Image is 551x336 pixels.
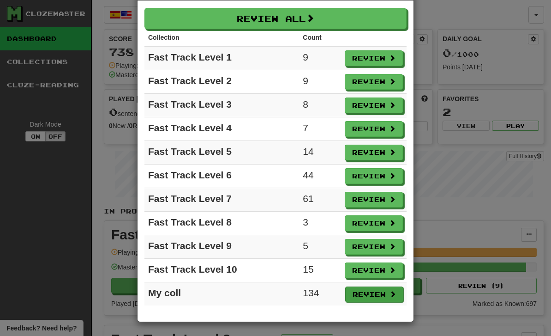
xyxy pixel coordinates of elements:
button: Review [345,145,403,160]
button: Review [345,98,403,113]
th: Count [299,29,341,46]
td: 8 [299,94,341,117]
td: My coll [144,282,299,306]
td: 14 [299,141,341,165]
td: Fast Track Level 10 [144,259,299,282]
td: 44 [299,165,341,188]
button: Review All [144,8,407,29]
td: Fast Track Level 4 [144,117,299,141]
td: Fast Track Level 3 [144,94,299,117]
td: 3 [299,212,341,235]
td: 5 [299,235,341,259]
td: 15 [299,259,341,282]
td: Fast Track Level 8 [144,212,299,235]
td: Fast Track Level 1 [144,46,299,70]
button: Review [345,74,403,90]
td: Fast Track Level 6 [144,165,299,188]
button: Review [345,192,403,208]
button: Review [345,121,403,137]
th: Collection [144,29,299,46]
td: Fast Track Level 2 [144,70,299,94]
button: Review [345,263,403,278]
td: 9 [299,46,341,70]
button: Review [345,239,403,255]
td: 134 [299,282,341,306]
button: Review [345,50,403,66]
td: 9 [299,70,341,94]
td: Fast Track Level 7 [144,188,299,212]
button: Review [345,168,403,184]
button: Review [345,287,403,302]
td: Fast Track Level 5 [144,141,299,165]
td: 7 [299,117,341,141]
button: Review [345,215,403,231]
td: Fast Track Level 9 [144,235,299,259]
td: 61 [299,188,341,212]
